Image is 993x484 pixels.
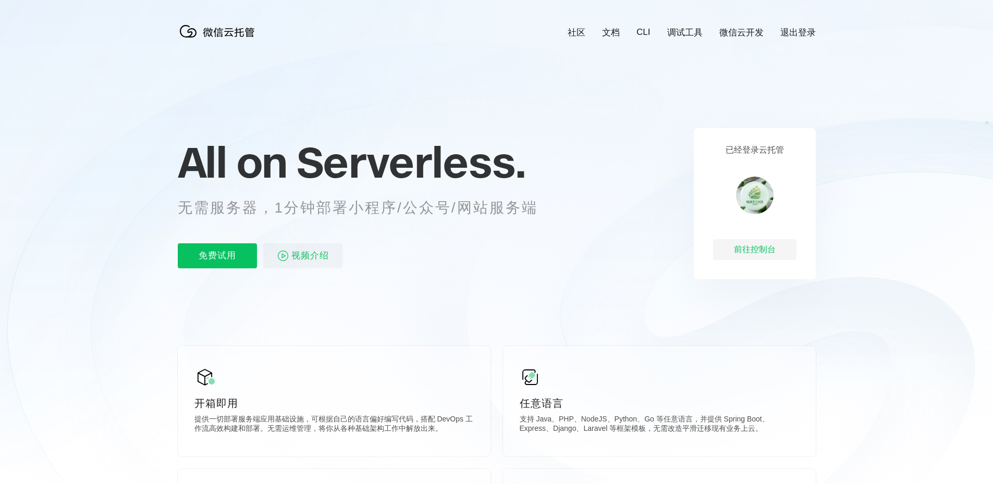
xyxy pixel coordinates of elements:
span: All on [178,136,287,188]
span: Serverless. [297,136,525,188]
div: 前往控制台 [713,239,796,260]
p: 开箱即用 [194,396,474,411]
a: 社区 [568,27,585,39]
img: 微信云托管 [178,21,261,42]
p: 已经登录云托管 [726,145,784,156]
p: 提供一切部署服务端应用基础设施，可根据自己的语言偏好编写代码，搭配 DevOps 工作流高效构建和部署。无需运维管理，将你从各种基础架构工作中解放出来。 [194,415,474,436]
a: CLI [636,27,650,38]
p: 免费试用 [178,243,257,268]
p: 支持 Java、PHP、NodeJS、Python、Go 等任意语言，并提供 Spring Boot、Express、Django、Laravel 等框架模板，无需改造平滑迁移现有业务上云。 [520,415,799,436]
a: 文档 [602,27,620,39]
p: 无需服务器，1分钟部署小程序/公众号/网站服务端 [178,197,557,218]
p: 任意语言 [520,396,799,411]
a: 微信云开发 [719,27,764,39]
span: 视频介绍 [291,243,329,268]
a: 微信云托管 [178,34,261,43]
a: 调试工具 [667,27,703,39]
a: 退出登录 [780,27,816,39]
img: video_play.svg [277,250,289,262]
